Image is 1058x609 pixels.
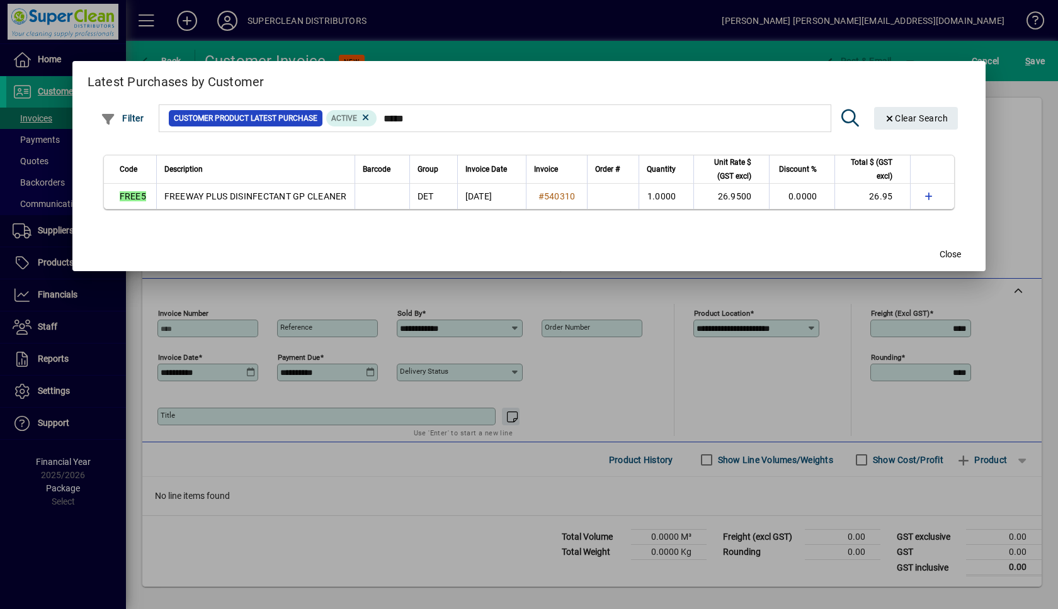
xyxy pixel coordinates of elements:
div: Discount % [777,162,828,176]
mat-chip: Product Activation Status: Active [326,110,377,126]
td: 0.0000 [769,184,834,209]
span: Customer Product Latest Purchase [174,112,317,125]
span: # [538,191,544,201]
div: Unit Rate $ (GST excl) [702,155,763,183]
td: 1.0000 [639,184,693,209]
span: Invoice Date [465,162,507,176]
span: Close [940,248,961,261]
span: DET [418,191,434,201]
div: Quantity [647,162,687,176]
em: FREE5 [120,191,146,201]
div: Group [418,162,450,176]
td: [DATE] [457,184,526,209]
span: Code [120,162,137,176]
span: Discount % [779,162,817,176]
button: Clear [874,107,958,130]
div: Invoice [534,162,580,176]
td: 26.95 [834,184,910,209]
div: Total $ (GST excl) [843,155,904,183]
span: FREEWAY PLUS DISINFECTANT GP CLEANER [164,191,347,201]
span: Invoice [534,162,558,176]
span: Total $ (GST excl) [843,155,892,183]
h2: Latest Purchases by Customer [72,61,986,98]
button: Close [930,243,970,266]
span: Description [164,162,203,176]
span: Quantity [647,162,676,176]
span: Active [331,114,357,123]
div: Description [164,162,347,176]
span: Group [418,162,438,176]
button: Filter [98,107,147,130]
a: #540310 [534,189,580,203]
td: 26.9500 [693,184,769,209]
span: Filter [101,113,144,123]
span: Order # [595,162,620,176]
span: Unit Rate $ (GST excl) [702,155,751,183]
span: Barcode [363,162,390,176]
div: Invoice Date [465,162,518,176]
span: 540310 [544,191,576,201]
span: Clear Search [884,113,948,123]
div: Barcode [363,162,402,176]
div: Code [120,162,149,176]
div: Order # [595,162,631,176]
